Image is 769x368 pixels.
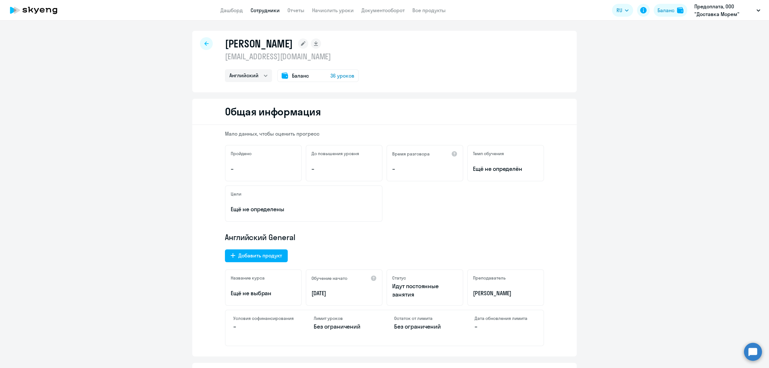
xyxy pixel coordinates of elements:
a: Отчеты [287,7,304,13]
a: Все продукты [412,7,446,13]
button: Добавить продукт [225,249,288,262]
h5: Пройдено [231,151,252,156]
img: balance [677,7,683,13]
p: [PERSON_NAME] [473,289,538,297]
a: Документооборот [361,7,405,13]
span: Ещё не определён [473,165,538,173]
a: Начислить уроки [312,7,354,13]
p: Без ограничений [394,322,455,331]
h5: Название курса [231,275,265,281]
p: Ещё не определены [231,205,377,213]
h5: Цели [231,191,241,197]
h5: Темп обучения [473,151,504,156]
p: [EMAIL_ADDRESS][DOMAIN_NAME] [225,51,359,62]
h4: Дата обновления лимита [475,315,536,321]
h4: Условия софинансирования [233,315,294,321]
p: – [475,322,536,331]
p: – [231,165,296,173]
h4: Остаток от лимита [394,315,455,321]
span: RU [616,6,622,14]
p: – [233,322,294,331]
p: – [311,165,377,173]
button: RU [612,4,633,17]
p: Ещё не выбран [231,289,296,297]
p: [DATE] [311,289,377,297]
a: Сотрудники [251,7,280,13]
p: Предоплата, ООО "Доставка Морем" [694,3,754,18]
p: – [392,165,458,173]
span: Баланс [292,72,309,79]
span: 36 уроков [330,72,354,79]
a: Дашборд [220,7,243,13]
span: Английский General [225,232,295,242]
p: Без ограничений [314,322,375,331]
p: Мало данных, чтобы оценить прогресс [225,130,544,137]
h2: Общая информация [225,105,321,118]
p: Идут постоянные занятия [392,282,458,299]
div: Баланс [657,6,674,14]
button: Балансbalance [654,4,687,17]
h1: [PERSON_NAME] [225,37,293,50]
h5: Время разговора [392,151,430,157]
button: Предоплата, ООО "Доставка Морем" [691,3,764,18]
h5: Преподаватель [473,275,506,281]
h5: Обучение начато [311,275,347,281]
h5: До повышения уровня [311,151,359,156]
h4: Лимит уроков [314,315,375,321]
div: Добавить продукт [238,252,282,259]
h5: Статус [392,275,406,281]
